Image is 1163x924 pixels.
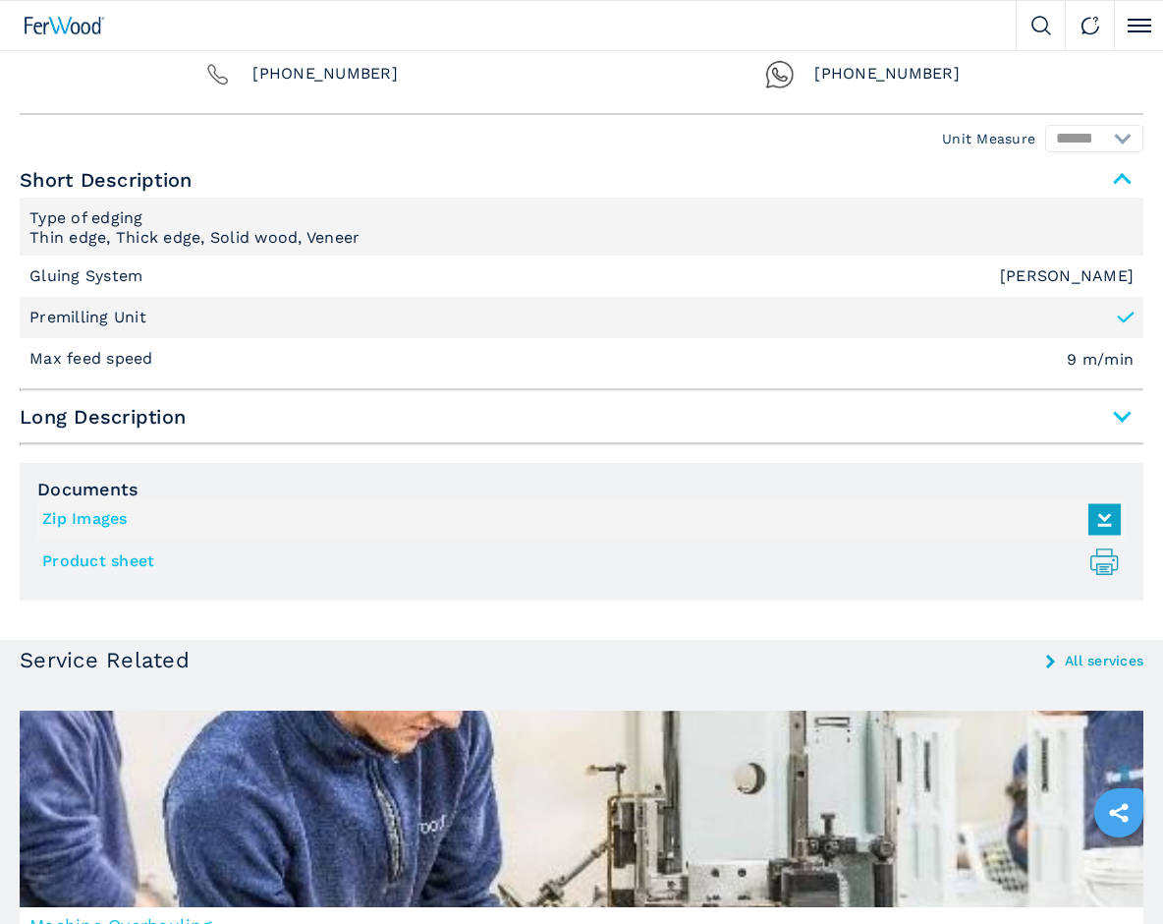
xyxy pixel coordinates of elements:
[942,132,1035,145] em: Unit Measure
[29,307,146,328] p: Premilling Unit
[29,230,1134,246] em: Thin edge, Thick edge, Solid wood, Veneer
[20,198,1143,380] div: Short Description
[20,711,1143,907] img: image
[1031,16,1051,35] img: Search
[20,162,1143,198] span: Short Description
[1080,836,1148,909] iframe: Chat
[1065,654,1143,667] a: All services
[20,399,1143,434] span: Long Description
[42,546,1111,578] a: Product sheet
[29,348,158,370] p: Max feed speed
[42,503,1111,536] a: Zip Images
[1067,352,1134,368] em: 9 m/min
[29,265,148,287] p: Gluing System
[203,60,233,89] img: Phone
[25,17,105,34] img: Ferwood
[29,207,148,229] p: Type of edging
[37,481,1126,498] span: Documents
[1080,16,1100,35] img: Contact us
[20,650,190,671] h3: Service Related
[814,60,960,89] span: [PHONE_NUMBER]
[1000,268,1134,284] em: [PERSON_NAME]
[1094,788,1143,837] a: sharethis
[252,60,398,89] span: [PHONE_NUMBER]
[1114,1,1163,50] button: Click to toggle menu
[765,60,795,89] img: Whatsapp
